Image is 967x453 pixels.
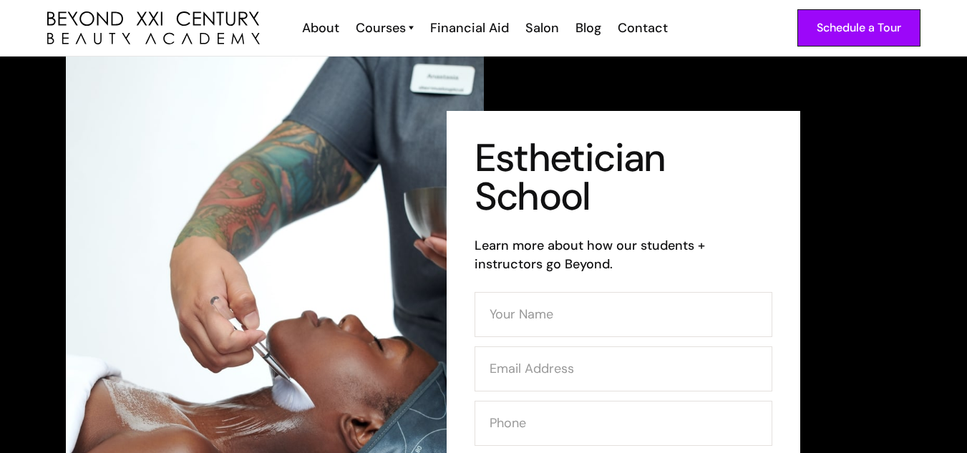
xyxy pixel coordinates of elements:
div: About [302,19,339,37]
a: Financial Aid [421,19,516,37]
h6: Learn more about how our students + instructors go Beyond. [475,236,772,273]
a: Salon [516,19,566,37]
a: Courses [356,19,414,37]
div: Financial Aid [430,19,509,37]
input: Phone [475,401,772,446]
img: beyond 21st century beauty academy logo [47,11,260,45]
a: home [47,11,260,45]
div: Schedule a Tour [817,19,901,37]
a: About [293,19,346,37]
div: Courses [356,19,406,37]
a: Contact [608,19,675,37]
a: Schedule a Tour [797,9,920,47]
div: Contact [618,19,668,37]
div: Salon [525,19,559,37]
input: Your Name [475,292,772,337]
h1: Esthetician School [475,139,772,216]
a: Blog [566,19,608,37]
input: Email Address [475,346,772,391]
div: Blog [575,19,601,37]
